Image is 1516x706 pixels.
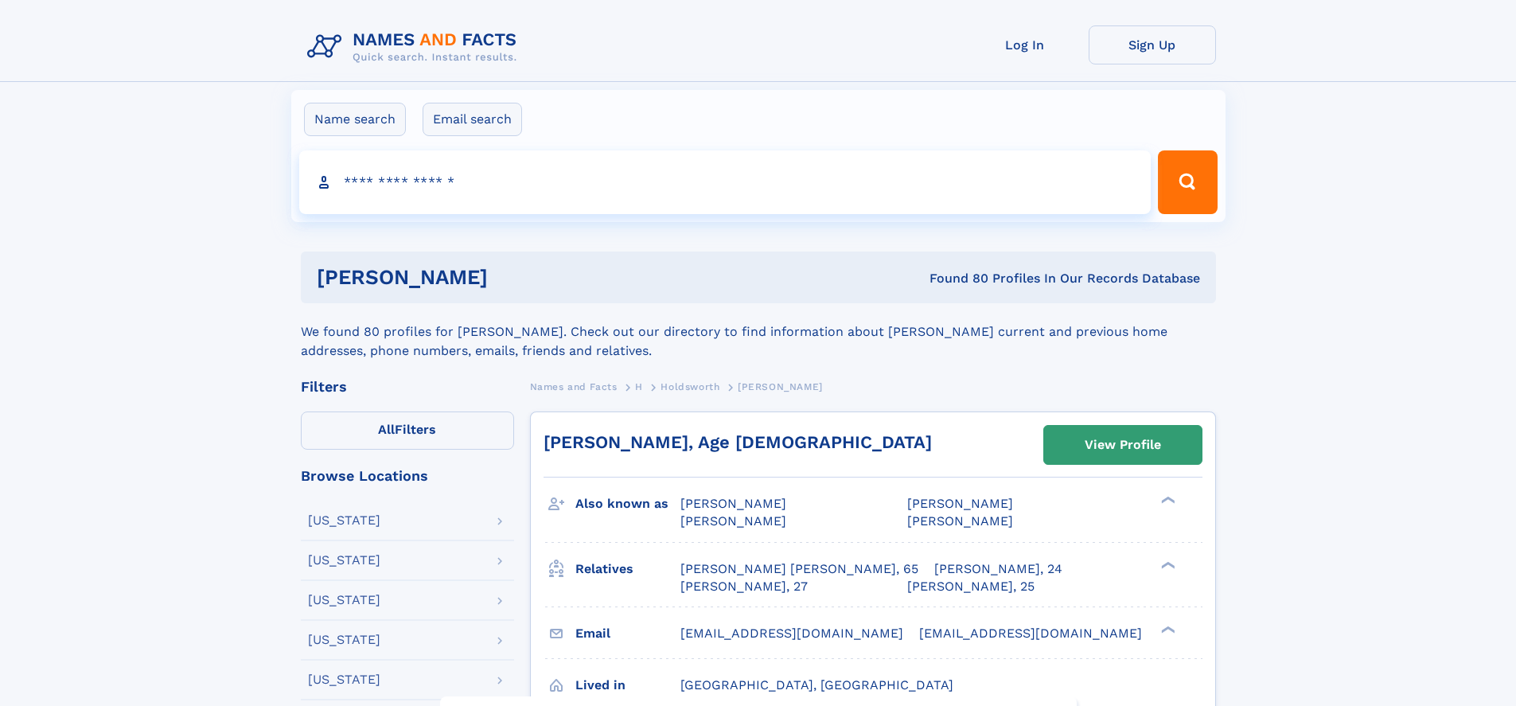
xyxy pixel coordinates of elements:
span: All [378,422,395,437]
div: ❯ [1157,624,1176,634]
div: [US_STATE] [308,594,380,607]
span: [GEOGRAPHIC_DATA], [GEOGRAPHIC_DATA] [680,677,953,692]
div: Filters [301,380,514,394]
span: [PERSON_NAME] [907,496,1013,511]
span: [PERSON_NAME] [680,496,786,511]
a: View Profile [1044,426,1202,464]
h3: Lived in [575,672,680,699]
a: [PERSON_NAME], 25 [907,578,1035,595]
a: Log In [961,25,1089,64]
a: Names and Facts [530,376,618,396]
span: [EMAIL_ADDRESS][DOMAIN_NAME] [680,626,903,641]
a: H [635,376,643,396]
div: [US_STATE] [308,634,380,646]
div: [US_STATE] [308,554,380,567]
span: [PERSON_NAME] [680,513,786,529]
span: [PERSON_NAME] [738,381,823,392]
input: search input [299,150,1152,214]
a: [PERSON_NAME], Age [DEMOGRAPHIC_DATA] [544,432,932,452]
label: Name search [304,103,406,136]
h3: Email [575,620,680,647]
span: H [635,381,643,392]
div: [US_STATE] [308,514,380,527]
span: [PERSON_NAME] [907,513,1013,529]
h1: [PERSON_NAME] [317,267,709,287]
span: Holdsworth [661,381,719,392]
label: Filters [301,412,514,450]
div: ❯ [1157,495,1176,505]
div: We found 80 profiles for [PERSON_NAME]. Check out our directory to find information about [PERSON... [301,303,1216,361]
div: [US_STATE] [308,673,380,686]
h3: Also known as [575,490,680,517]
a: [PERSON_NAME], 27 [680,578,808,595]
button: Search Button [1158,150,1217,214]
a: Sign Up [1089,25,1216,64]
a: [PERSON_NAME] [PERSON_NAME], 65 [680,560,918,578]
h3: Relatives [575,556,680,583]
div: Browse Locations [301,469,514,483]
div: ❯ [1157,560,1176,570]
a: [PERSON_NAME], 24 [934,560,1062,578]
a: Holdsworth [661,376,719,396]
img: Logo Names and Facts [301,25,530,68]
div: Found 80 Profiles In Our Records Database [708,270,1200,287]
span: [EMAIL_ADDRESS][DOMAIN_NAME] [919,626,1142,641]
div: View Profile [1085,427,1161,463]
label: Email search [423,103,522,136]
